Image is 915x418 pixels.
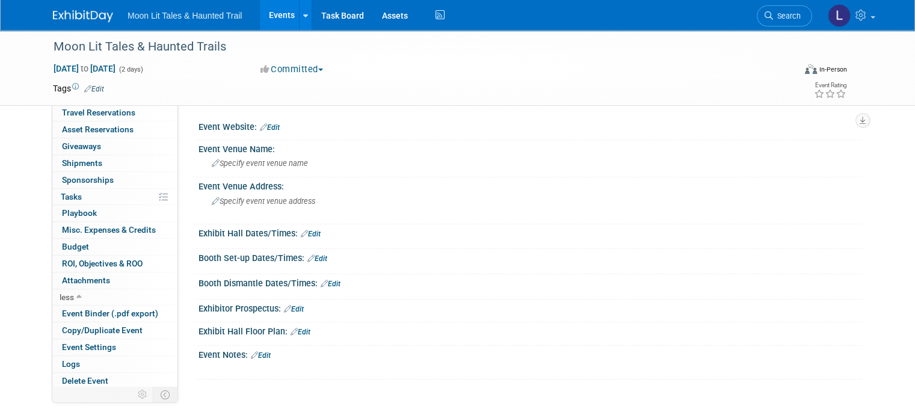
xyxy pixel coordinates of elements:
[62,259,143,268] span: ROI, Objectives & ROO
[62,342,116,352] span: Event Settings
[730,63,847,81] div: Event Format
[52,256,177,272] a: ROI, Objectives & ROO
[199,300,862,315] div: Exhibitor Prospectus:
[52,121,177,138] a: Asset Reservations
[53,10,113,22] img: ExhibitDay
[307,254,327,263] a: Edit
[62,108,135,117] span: Travel Reservations
[819,65,847,74] div: In-Person
[84,85,104,93] a: Edit
[53,82,104,94] td: Tags
[52,172,177,188] a: Sponsorships
[53,63,116,74] span: [DATE] [DATE]
[62,141,101,151] span: Giveaways
[52,306,177,322] a: Event Binder (.pdf export)
[321,280,340,288] a: Edit
[773,11,801,20] span: Search
[199,322,862,338] div: Exhibit Hall Floor Plan:
[199,177,862,192] div: Event Venue Address:
[199,346,862,361] div: Event Notes:
[52,322,177,339] a: Copy/Duplicate Event
[212,197,315,206] span: Specify event venue address
[52,155,177,171] a: Shipments
[132,387,153,402] td: Personalize Event Tab Strip
[52,339,177,355] a: Event Settings
[62,359,80,369] span: Logs
[301,230,321,238] a: Edit
[757,5,812,26] a: Search
[118,66,143,73] span: (2 days)
[62,325,143,335] span: Copy/Duplicate Event
[291,328,310,336] a: Edit
[199,140,862,155] div: Event Venue Name:
[62,275,110,285] span: Attachments
[256,63,328,76] button: Committed
[52,138,177,155] a: Giveaways
[62,175,114,185] span: Sponsorships
[814,82,846,88] div: Event Rating
[199,118,862,134] div: Event Website:
[284,305,304,313] a: Edit
[62,124,134,134] span: Asset Reservations
[60,292,74,302] span: less
[199,224,862,240] div: Exhibit Hall Dates/Times:
[62,376,108,386] span: Delete Event
[128,11,242,20] span: Moon Lit Tales & Haunted Trail
[52,373,177,389] a: Delete Event
[199,249,862,265] div: Booth Set-up Dates/Times:
[199,274,862,290] div: Booth Dismantle Dates/Times:
[52,239,177,255] a: Budget
[61,192,82,201] span: Tasks
[828,4,851,27] img: London Blue
[62,309,158,318] span: Event Binder (.pdf export)
[52,189,177,205] a: Tasks
[251,351,271,360] a: Edit
[52,222,177,238] a: Misc. Expenses & Credits
[62,225,156,235] span: Misc. Expenses & Credits
[52,205,177,221] a: Playbook
[62,208,97,218] span: Playbook
[52,356,177,372] a: Logs
[805,64,817,74] img: Format-Inperson.png
[52,105,177,121] a: Travel Reservations
[52,272,177,289] a: Attachments
[260,123,280,132] a: Edit
[79,64,90,73] span: to
[212,159,308,168] span: Specify event venue name
[153,387,178,402] td: Toggle Event Tabs
[52,289,177,306] a: less
[62,158,102,168] span: Shipments
[49,36,780,58] div: Moon Lit Tales & Haunted Trails
[62,242,89,251] span: Budget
